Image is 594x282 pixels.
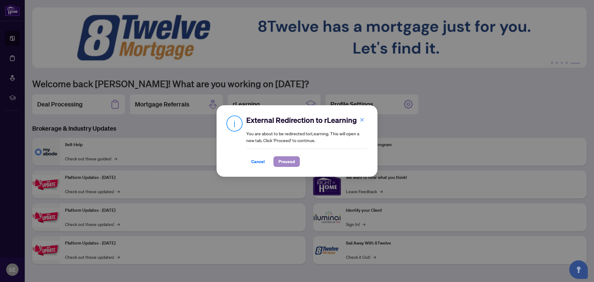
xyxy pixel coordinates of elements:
[360,118,364,122] span: close
[251,157,265,167] span: Cancel
[226,115,243,132] img: Info Icon
[246,156,270,167] button: Cancel
[569,260,588,279] button: Open asap
[273,156,300,167] button: Proceed
[246,115,368,125] h2: External Redirection to rLearning
[278,157,295,167] span: Proceed
[246,115,368,167] div: You are about to be redirected to rLearning . This will open a new tab. Click ‘Proceed’ to continue.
